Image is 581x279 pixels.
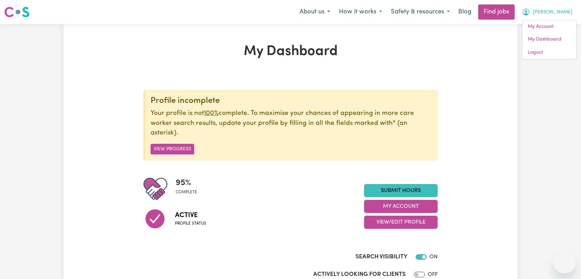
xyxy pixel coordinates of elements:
[364,216,438,229] button: View/Edit Profile
[355,253,407,261] label: Search Visibility
[428,272,438,277] span: OFF
[176,177,203,201] div: Profile completeness: 95%
[143,43,438,60] h1: My Dashboard
[386,5,454,19] button: Safety & resources
[151,144,194,154] button: View Progress
[204,110,219,117] u: 100%
[533,9,572,16] span: [PERSON_NAME]
[522,33,577,46] a: My Dashboard
[364,200,438,213] button: My Account
[175,221,206,227] span: Profile status
[175,210,206,221] span: Active
[364,184,438,197] a: Submit Hours
[522,46,577,59] a: Logout
[429,254,438,260] span: ON
[176,177,197,189] span: 95 %
[478,4,515,20] a: Find jobs
[522,20,577,33] a: My Account
[553,251,575,273] iframe: Button to launch messaging window
[176,189,197,195] span: complete
[151,109,432,138] p: Your profile is not complete. To maximise your chances of appearing in more care worker search re...
[295,5,335,19] button: About us
[4,6,30,18] img: Careseekers logo
[313,270,406,279] label: Actively Looking for Clients
[454,4,475,20] a: Blog
[151,96,432,106] div: Profile incomplete
[4,4,30,20] a: Careseekers logo
[335,5,386,19] button: How it works
[522,20,577,60] div: My Account
[517,5,577,19] button: My Account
